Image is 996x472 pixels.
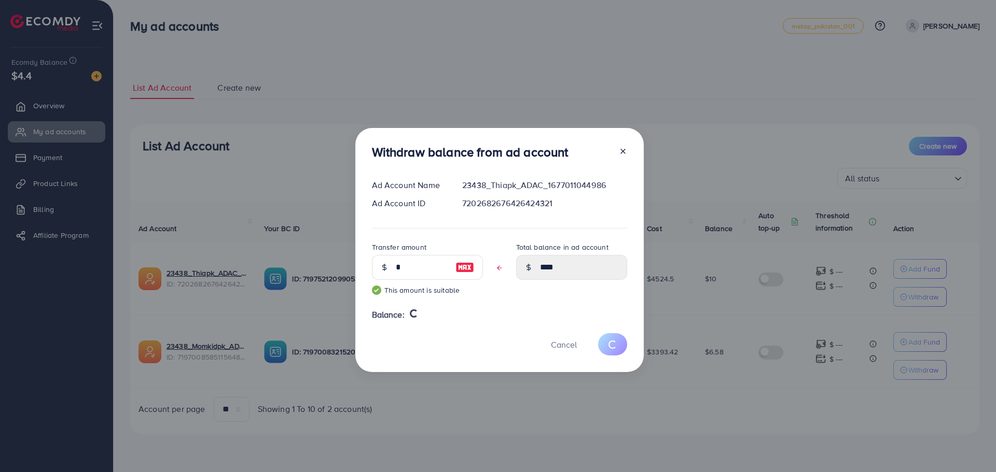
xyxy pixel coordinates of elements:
img: image [455,261,474,274]
small: This amount is suitable [372,285,483,295]
iframe: Chat [952,425,988,464]
h3: Withdraw balance from ad account [372,145,569,160]
label: Transfer amount [372,242,426,252]
span: Balance: [372,309,405,321]
div: Ad Account Name [364,179,454,191]
div: 7202682676426424321 [454,197,635,209]
img: guide [372,285,381,295]
label: Total balance in ad account [516,242,608,252]
div: Ad Account ID [364,197,454,209]
span: Cancel [551,339,577,350]
button: Cancel [538,333,590,355]
div: 23438_Thiapk_ADAC_1677011044986 [454,179,635,191]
